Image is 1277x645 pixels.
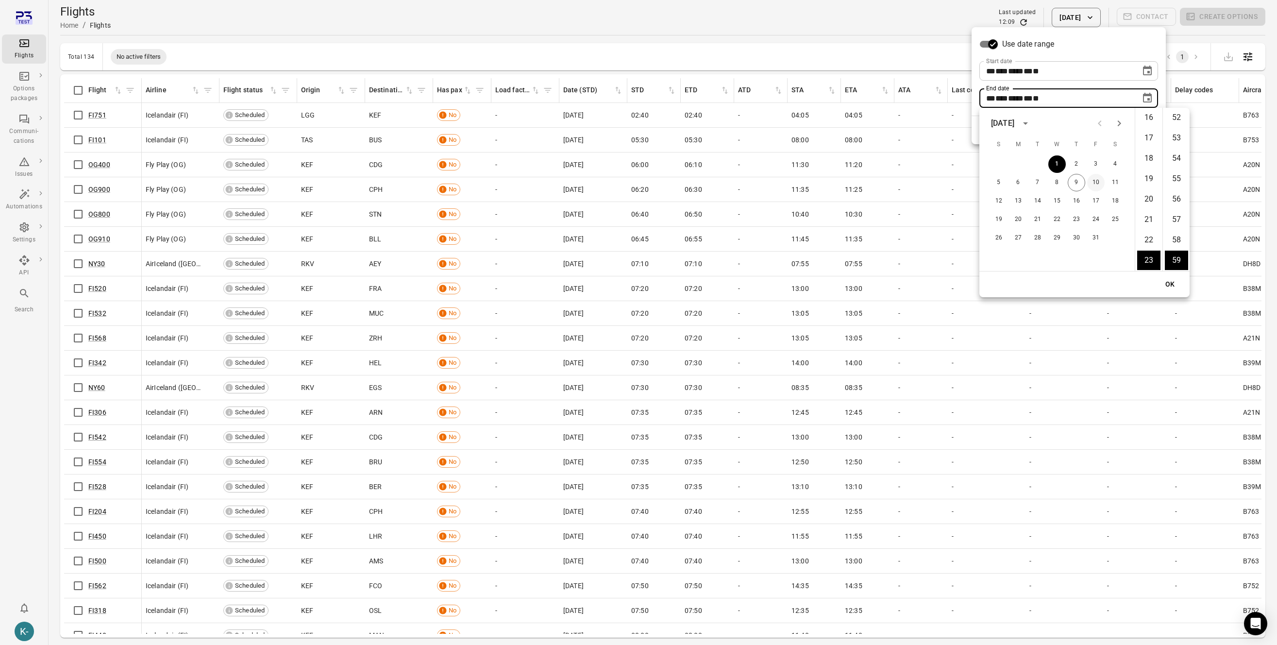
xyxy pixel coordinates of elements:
button: 13 [1009,192,1027,210]
span: Use date range [1002,38,1054,50]
label: End date [986,84,1009,92]
button: 15 [1048,192,1066,210]
li: 19 hours [1137,169,1160,188]
button: 21 [1029,211,1046,228]
button: 31 [1087,229,1105,247]
li: 18 hours [1137,149,1160,168]
button: 19 [990,211,1008,228]
button: 11 [1107,174,1124,191]
li: 57 minutes [1165,210,1188,229]
button: calendar view is open, switch to year view [1017,115,1034,132]
span: Monday [1009,135,1027,154]
div: Open Intercom Messenger [1244,612,1267,635]
button: 30 [1068,229,1085,247]
button: Next month [1109,114,1129,133]
button: 9 [1068,174,1085,191]
button: 14 [1029,192,1046,210]
span: Tuesday [1029,135,1046,154]
button: 2 [1068,155,1085,173]
button: 17 [1087,192,1105,210]
button: 1 [1048,155,1066,173]
span: Minutes [1033,68,1039,75]
button: 4 [1107,155,1124,173]
li: 20 hours [1137,189,1160,209]
span: Day [986,95,995,102]
button: 23 [1068,211,1085,228]
span: Year [1008,95,1024,102]
button: 10 [1087,174,1105,191]
span: Month [995,68,1008,75]
span: Day [986,68,995,75]
button: 7 [1029,174,1046,191]
li: 17 hours [1137,128,1160,148]
button: 5 [990,174,1008,191]
ul: Select minutes [1162,108,1190,271]
button: 6 [1009,174,1027,191]
span: Minutes [1033,95,1039,102]
ul: Select hours [1135,108,1162,271]
button: 18 [1107,192,1124,210]
button: Choose date, selected date is Oct 1, 2025 [1138,88,1157,108]
li: 23 hours [1137,251,1160,270]
label: Start date [986,57,1012,65]
li: 21 hours [1137,210,1160,229]
button: 26 [990,229,1008,247]
button: OK [1155,275,1186,293]
span: Friday [1087,135,1105,154]
span: Month [995,95,1008,102]
span: Year [1008,68,1024,75]
button: 24 [1087,211,1105,228]
button: 25 [1107,211,1124,228]
button: 28 [1029,229,1046,247]
button: 16 [1068,192,1085,210]
button: 29 [1048,229,1066,247]
li: 59 minutes [1165,251,1188,270]
button: 20 [1009,211,1027,228]
li: 55 minutes [1165,169,1188,188]
span: Hours [1024,68,1033,75]
span: Sunday [990,135,1008,154]
button: 27 [1009,229,1027,247]
li: 54 minutes [1165,149,1188,168]
button: 22 [1048,211,1066,228]
span: Hours [1024,95,1033,102]
li: 58 minutes [1165,230,1188,250]
span: Saturday [1107,135,1124,154]
button: Choose date, selected date is Oct 1, 2025 [1138,61,1157,81]
span: Thursday [1068,135,1085,154]
li: 56 minutes [1165,189,1188,209]
button: 12 [990,192,1008,210]
li: 53 minutes [1165,128,1188,148]
div: [DATE] [991,118,1014,129]
li: 16 hours [1137,108,1160,127]
button: 3 [1087,155,1105,173]
li: 22 hours [1137,230,1160,250]
button: 8 [1048,174,1066,191]
li: 52 minutes [1165,108,1188,127]
span: Wednesday [1048,135,1066,154]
